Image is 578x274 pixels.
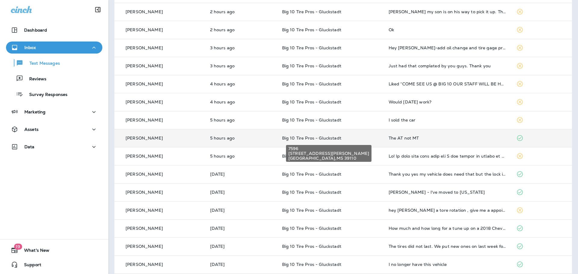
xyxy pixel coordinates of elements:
span: Big 10 Tire Pros - Gluckstadt [282,9,341,14]
span: Big 10 Tire Pros - Gluckstadt [282,189,341,195]
p: Sep 10, 2025 11:42 AM [210,244,272,249]
div: Ok [389,27,507,32]
span: Big 10 Tire Pros - Gluckstadt [282,117,341,123]
span: [GEOGRAPHIC_DATA] , MS 39110 [288,156,369,161]
p: Sep 11, 2025 01:16 PM [210,63,272,68]
span: 7596 [288,146,369,151]
p: [PERSON_NAME] [126,118,163,122]
span: Big 10 Tire Pros - Gluckstadt [282,99,341,105]
p: [PERSON_NAME] [126,82,163,86]
span: Big 10 Tire Pros - Gluckstadt [282,226,341,231]
div: I no longer have this vehicle [389,262,507,267]
p: Reviews [23,76,46,82]
span: 19 [14,244,22,250]
span: Big 10 Tire Pros - Gluckstadt [282,244,341,249]
p: Sep 10, 2025 10:37 AM [210,262,272,267]
div: Just had that completed by you guys. Thank you [389,63,507,68]
span: Big 10 Tire Pros - Gluckstadt [282,208,341,213]
div: The tires did not last. We put new ones on last week for a vacation. Kept getting nails near rim.... [389,244,507,249]
p: Inbox [24,45,36,50]
p: Dashboard [24,28,47,32]
span: Support [18,262,41,269]
p: [PERSON_NAME] [126,244,163,249]
p: Sep 11, 2025 01:33 PM [210,45,272,50]
p: [PERSON_NAME] [126,226,163,231]
p: Sep 10, 2025 01:31 PM [210,208,272,213]
span: Big 10 Tire Pros - Gluckstadt [282,153,341,159]
p: Sep 10, 2025 01:24 PM [210,226,272,231]
p: Sep 10, 2025 03:01 PM [210,190,272,195]
div: Kiefer my son is on his way to pick it up. Thanks!! [389,9,507,14]
p: Sep 11, 2025 11:11 AM [210,136,272,140]
span: Big 10 Tire Pros - Gluckstadt [282,45,341,51]
span: Big 10 Tire Pros - Gluckstadt [282,81,341,87]
p: [PERSON_NAME] [126,9,163,14]
div: I sold the car [389,118,507,122]
div: Hi! We have been very busy but I had wanted to return to provide feedback. You charged about $270... [389,154,507,159]
p: Assets [24,127,39,132]
p: [PERSON_NAME] [126,172,163,177]
p: [PERSON_NAME] [126,100,163,104]
p: [PERSON_NAME] [126,262,163,267]
p: Sep 11, 2025 12:41 PM [210,82,272,86]
span: Big 10 Tire Pros - Gluckstadt [282,27,341,32]
button: Marketing [6,106,102,118]
span: Big 10 Tire Pros - Gluckstadt [282,262,341,267]
p: Sep 11, 2025 10:59 AM [210,154,272,159]
div: Would Tuesday next week work? [389,100,507,104]
button: Support [6,259,102,271]
div: Thank you yes my vehicle does need that but the lock is broken on the driver side so I have to ge... [389,172,507,177]
p: [PERSON_NAME] [126,63,163,68]
span: [STREET_ADDRESS][PERSON_NAME] [288,151,369,156]
p: Text Messages [23,61,60,66]
div: Dale - I've moved to Tennessee [389,190,507,195]
div: Liked “COME SEE US @ BIG 10 OUR STAFF WILL BE HAPPY TO GET THIS DONE FOR YOU AT YOUR CONVENIENCE.” [389,82,507,86]
button: 19What's New [6,244,102,256]
p: Sep 11, 2025 12:39 PM [210,100,272,104]
p: [PERSON_NAME] [126,208,163,213]
button: Text Messages [6,57,102,69]
p: Sep 11, 2025 02:11 PM [210,27,272,32]
span: Big 10 Tire Pros - Gluckstadt [282,135,341,141]
p: [PERSON_NAME] [126,27,163,32]
p: [PERSON_NAME] [126,136,163,140]
div: The AT not MT [389,136,507,140]
div: hey dale i meed a tore rotation , give me a appointment please [389,208,507,213]
p: Data [24,144,35,149]
button: Survey Responses [6,88,102,100]
p: [PERSON_NAME] [126,154,163,159]
button: Dashboard [6,24,102,36]
p: Sep 11, 2025 11:15 AM [210,118,272,122]
button: Inbox [6,42,102,54]
p: Sep 11, 2025 02:47 PM [210,9,272,14]
p: Sep 10, 2025 03:47 PM [210,172,272,177]
p: [PERSON_NAME] [126,45,163,50]
button: Collapse Sidebar [89,4,106,16]
p: Survey Responses [23,92,67,98]
button: Assets [6,123,102,135]
p: [PERSON_NAME] [126,190,163,195]
span: Big 10 Tire Pros - Gluckstadt [282,171,341,177]
div: Hey Dale-add oil change and tire gage pressure valve and any pm next week after Tuesday [389,45,507,50]
button: Reviews [6,72,102,85]
p: Marketing [24,109,45,114]
span: Big 10 Tire Pros - Gluckstadt [282,63,341,69]
div: How much and how long for a tune up on a 2018 Chevrolet Silverado 2500hd? [389,226,507,231]
button: Data [6,141,102,153]
span: What's New [18,248,49,255]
